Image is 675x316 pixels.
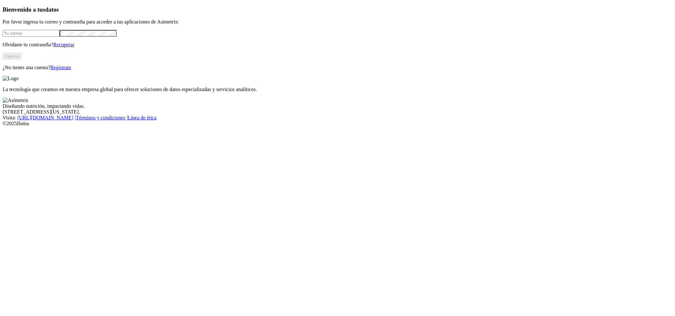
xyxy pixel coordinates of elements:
p: Por favor ingresa tu correo y contraseña para acceder a tus aplicaciones de Asimetrix: [3,19,672,25]
div: © 2025 Iluma [3,121,672,126]
p: ¿No tienes una cuenta? [3,65,672,70]
p: Olvidaste tu contraseña? [3,42,672,48]
a: Línea de ética [128,115,157,120]
input: Tu correo [3,30,60,37]
button: Ingresa [3,53,22,60]
a: Términos y condiciones [76,115,125,120]
img: Logo [3,76,19,81]
div: [STREET_ADDRESS][US_STATE]. [3,109,672,115]
img: Asimetrix [3,98,28,103]
a: [URL][DOMAIN_NAME] [17,115,73,120]
a: Regístrate [50,65,71,70]
div: Visita : | | [3,115,672,121]
div: Diseñando nutrición, impactando vidas. [3,103,672,109]
span: datos [45,6,59,13]
h3: Bienvenido a tus [3,6,672,13]
a: Recuperar [53,42,74,47]
p: La tecnología que creamos en nuestra empresa global para ofrecer soluciones de datos especializad... [3,87,672,92]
